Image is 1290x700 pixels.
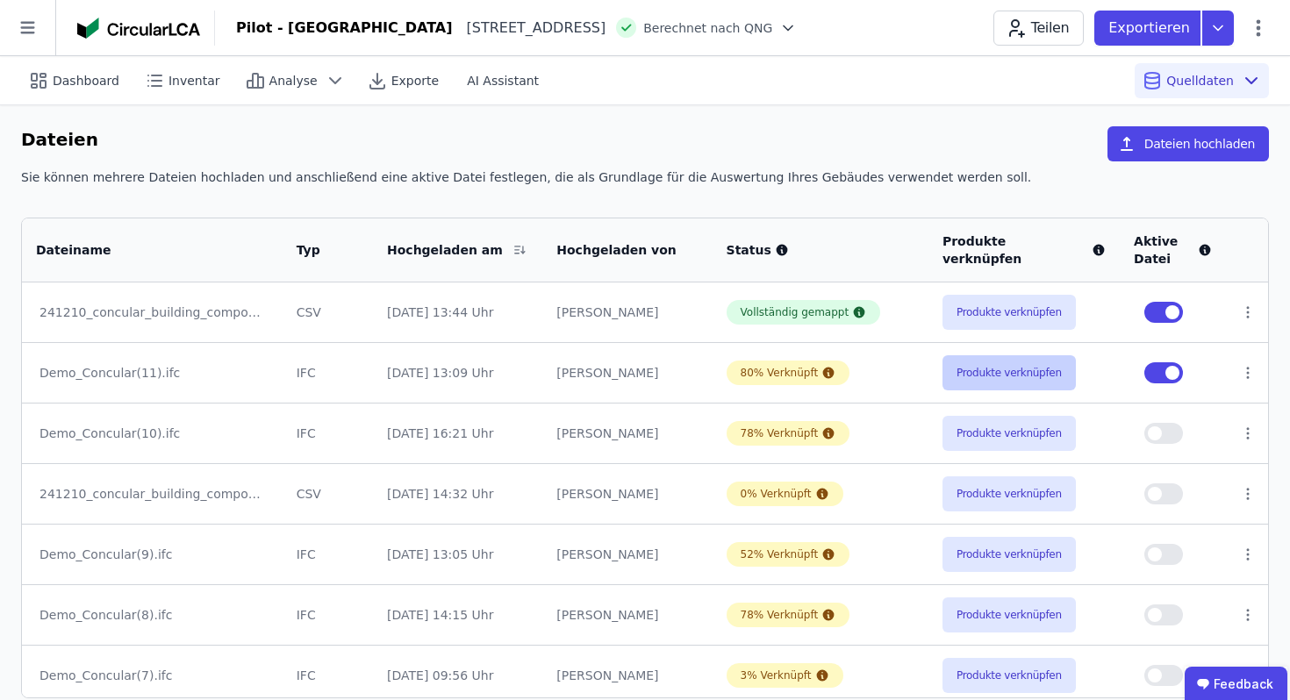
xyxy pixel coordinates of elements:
[297,304,359,321] div: CSV
[297,606,359,624] div: IFC
[643,19,772,37] span: Berechnet nach QNG
[556,485,698,503] div: [PERSON_NAME]
[39,546,265,563] div: Demo_Concular(9).ifc
[942,416,1076,451] button: Produkte verknüpfen
[387,241,507,259] div: Hochgeladen am
[556,667,698,684] div: [PERSON_NAME]
[297,364,359,382] div: IFC
[21,126,98,154] h6: Dateien
[942,597,1076,632] button: Produkte verknüpfen
[942,295,1076,330] button: Produkte verknüpfen
[556,606,698,624] div: [PERSON_NAME]
[1107,126,1269,161] button: Dateien hochladen
[297,425,359,442] div: IFC
[236,18,453,39] div: Pilot - [GEOGRAPHIC_DATA]
[39,667,265,684] div: Demo_Concular(7).ifc
[168,72,220,89] span: Inventar
[1166,72,1234,89] span: Quelldaten
[387,485,528,503] div: [DATE] 14:32 Uhr
[741,305,849,319] div: Vollständig gemappt
[942,232,1106,268] div: Produkte verknüpfen
[741,668,812,682] div: 3% Verknüpft
[453,18,606,39] div: [STREET_ADDRESS]
[741,426,819,440] div: 78% Verknüpft
[387,606,528,624] div: [DATE] 14:15 Uhr
[741,366,819,380] div: 80% Verknüpft
[39,606,265,624] div: Demo_Concular(8).ifc
[77,18,200,39] img: Concular
[21,168,1269,200] div: Sie können mehrere Dateien hochladen und anschließend eine aktive Datei festlegen, die als Grundl...
[387,667,528,684] div: [DATE] 09:56 Uhr
[391,72,439,89] span: Exporte
[556,364,698,382] div: [PERSON_NAME]
[467,72,539,89] span: AI Assistant
[53,72,119,89] span: Dashboard
[556,241,677,259] div: Hochgeladen von
[387,546,528,563] div: [DATE] 13:05 Uhr
[269,72,318,89] span: Analyse
[387,364,528,382] div: [DATE] 13:09 Uhr
[36,241,246,259] div: Dateiname
[942,355,1076,390] button: Produkte verknüpfen
[942,476,1076,511] button: Produkte verknüpfen
[942,537,1076,572] button: Produkte verknüpfen
[556,425,698,442] div: [PERSON_NAME]
[297,485,359,503] div: CSV
[39,364,265,382] div: Demo_Concular(11).ifc
[297,667,359,684] div: IFC
[1134,232,1212,268] div: Aktive Datei
[942,658,1076,693] button: Produkte verknüpfen
[297,241,338,259] div: Typ
[741,487,812,501] div: 0% Verknüpft
[39,425,265,442] div: Demo_Concular(10).ifc
[741,547,819,561] div: 52% Verknüpft
[556,546,698,563] div: [PERSON_NAME]
[556,304,698,321] div: [PERSON_NAME]
[387,304,528,321] div: [DATE] 13:44 Uhr
[727,241,914,259] div: Status
[297,546,359,563] div: IFC
[1108,18,1193,39] p: Exportieren
[39,485,265,503] div: 241210_concular_building_components_template_filled (3).xlsx
[741,608,819,622] div: 78% Verknüpft
[993,11,1084,46] button: Teilen
[39,304,265,321] div: 241210_concular_building_components_template_filled_3.xlsx
[387,425,528,442] div: [DATE] 16:21 Uhr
